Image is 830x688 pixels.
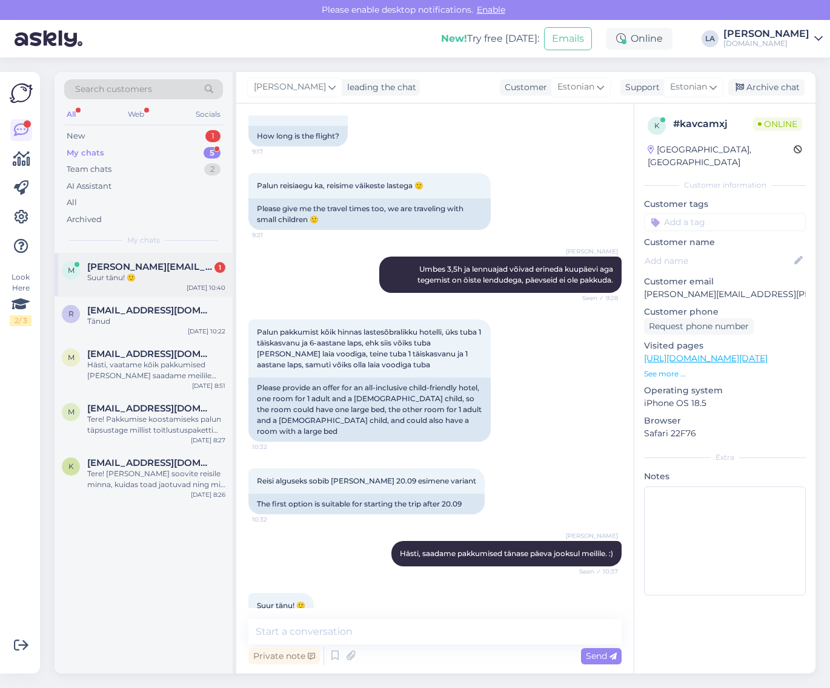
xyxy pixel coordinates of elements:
div: Private note [248,648,320,664]
div: Team chats [67,163,111,175]
div: The first option is suitable for starting the trip after 20.09 [248,494,485,514]
div: Please provide an offer for an all-inclusive child-friendly hotel, one room for 1 adult and a [DE... [248,378,491,442]
span: Seen ✓ 10:37 [573,567,618,576]
button: Emails [544,27,592,50]
span: m [68,353,75,362]
div: How long is the flight? [248,126,348,146]
span: k [654,121,660,130]
p: Notes [644,470,806,483]
span: Seen ✓ 9:28 [573,293,618,303]
span: [PERSON_NAME] [566,247,618,256]
span: Estonian [557,80,594,94]
div: Tere! Pakkumise koostamiseks palun täpsustage millist toitlustuspaketti soovite ja mis võiks olla... [87,414,225,436]
span: Reisi alguseks sobib [PERSON_NAME] 20.09 esimene variant [257,476,476,485]
div: Online [606,28,672,50]
span: Send [586,650,617,661]
span: Umbes 3,5h ja lennuajad võivad erineda kuupäevi aga tegemist on öiste lendudega, päevseid ei ole ... [417,264,615,284]
span: r [68,309,74,318]
div: All [67,197,77,209]
p: Customer phone [644,306,806,318]
div: Web [125,106,147,122]
img: Askly Logo [10,82,33,105]
div: 5 [204,147,221,159]
div: AI Assistant [67,180,111,192]
span: Suur tänu! 🙂 [257,601,305,610]
div: Archive chat [728,79,805,96]
div: Request phone number [644,318,754,335]
div: Archived [67,214,102,226]
p: Browser [644,414,806,427]
div: [DATE] 8:26 [191,490,225,499]
div: [GEOGRAPHIC_DATA], [GEOGRAPHIC_DATA] [648,143,794,169]
div: [DOMAIN_NAME] [723,39,809,48]
div: Socials [193,106,223,122]
span: Palun reisiaegu ka, reisime väikeste lastega 🙂 [257,181,423,190]
div: My chats [67,147,104,159]
div: Please give me the travel times too, we are traveling with small children 🙂 [248,198,491,230]
a: [PERSON_NAME][DOMAIN_NAME] [723,29,823,48]
p: [PERSON_NAME][EMAIL_ADDRESS][PERSON_NAME][DOMAIN_NAME] [644,288,806,301]
div: Customer information [644,180,806,191]
span: m [68,266,75,275]
div: Try free [DATE]: [441,31,539,46]
span: Search customers [75,83,152,96]
span: Palun pakkumist kõik hinnas lastesõbralikku hotelli, üks tuba 1 täiskasvanu ja 6-aastane laps, eh... [257,327,483,369]
span: [PERSON_NAME] [254,80,326,94]
p: Operating system [644,384,806,397]
span: 9:21 [252,231,297,240]
span: raudseppkerli@gmail.com [87,305,213,316]
div: Support [620,81,660,94]
p: Safari 22F76 [644,427,806,440]
div: [PERSON_NAME] [723,29,809,39]
span: 9:17 [252,147,297,156]
div: [DATE] 10:22 [188,327,225,336]
span: kaialiisroostalu89@gmail.com [87,457,213,468]
span: Hästi, saadame pakkumised tänase päeva jooksul meilile. :) [400,549,613,558]
span: [PERSON_NAME] [566,531,618,540]
div: LA [702,30,719,47]
div: All [64,106,78,122]
a: [URL][DOMAIN_NAME][DATE] [644,353,768,364]
div: [DATE] 10:40 [187,283,225,292]
span: k [68,462,74,471]
input: Add a tag [644,213,806,231]
span: 10:32 [252,515,297,524]
div: New [67,130,85,142]
p: iPhone OS 18.5 [644,397,806,410]
div: [DATE] 8:27 [191,436,225,445]
div: [DATE] 8:51 [192,381,225,390]
span: maili@raama.ee [87,349,213,359]
span: m [68,407,75,416]
div: Tänud [87,316,225,327]
span: Enable [473,4,509,15]
b: New! [441,33,467,44]
div: Tere! [PERSON_NAME] soovite reisile minna, kuidas toad jaotuvad ning mis on maksimaalne eelarve r... [87,468,225,490]
div: Customer [500,81,547,94]
div: # kavcamxj [673,117,753,131]
div: 1 [214,262,225,273]
div: leading the chat [342,81,416,94]
p: Customer name [644,236,806,249]
span: monika@samet.ee [87,261,213,272]
div: 1 [205,130,221,142]
div: Hästi, vaatame kõik pakkumised [PERSON_NAME] saadame meilile tänase päeva jooksul. :) [87,359,225,381]
div: Extra [644,452,806,463]
p: Visited pages [644,339,806,352]
div: 2 / 3 [10,315,32,326]
div: 2 [204,163,221,175]
span: My chats [127,235,160,246]
div: Suur tänu! 🙂 [87,272,225,283]
input: Add name [645,254,792,267]
p: Customer tags [644,198,806,211]
span: 10:32 [252,442,297,451]
div: Look Here [10,272,32,326]
span: Estonian [670,80,707,94]
span: maili@raama.ee [87,403,213,414]
p: Customer email [644,275,806,288]
span: Online [753,117,802,131]
p: See more ... [644,369,806,379]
